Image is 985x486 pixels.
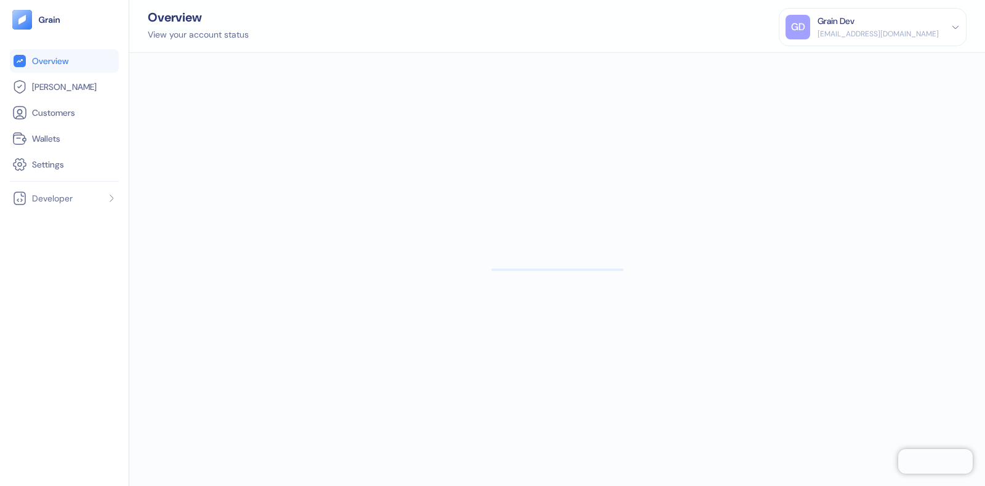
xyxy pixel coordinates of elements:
[12,54,116,68] a: Overview
[32,158,64,171] span: Settings
[148,11,249,23] div: Overview
[12,105,116,120] a: Customers
[32,107,75,119] span: Customers
[38,15,61,24] img: logo
[12,10,32,30] img: logo-tablet-V2.svg
[32,192,73,205] span: Developer
[786,15,810,39] div: GD
[148,28,249,41] div: View your account status
[12,79,116,94] a: [PERSON_NAME]
[12,157,116,172] a: Settings
[32,55,68,67] span: Overview
[818,15,854,28] div: Grain Dev
[32,132,60,145] span: Wallets
[12,131,116,146] a: Wallets
[818,28,939,39] div: [EMAIL_ADDRESS][DOMAIN_NAME]
[32,81,97,93] span: [PERSON_NAME]
[898,449,973,474] iframe: Chatra live chat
